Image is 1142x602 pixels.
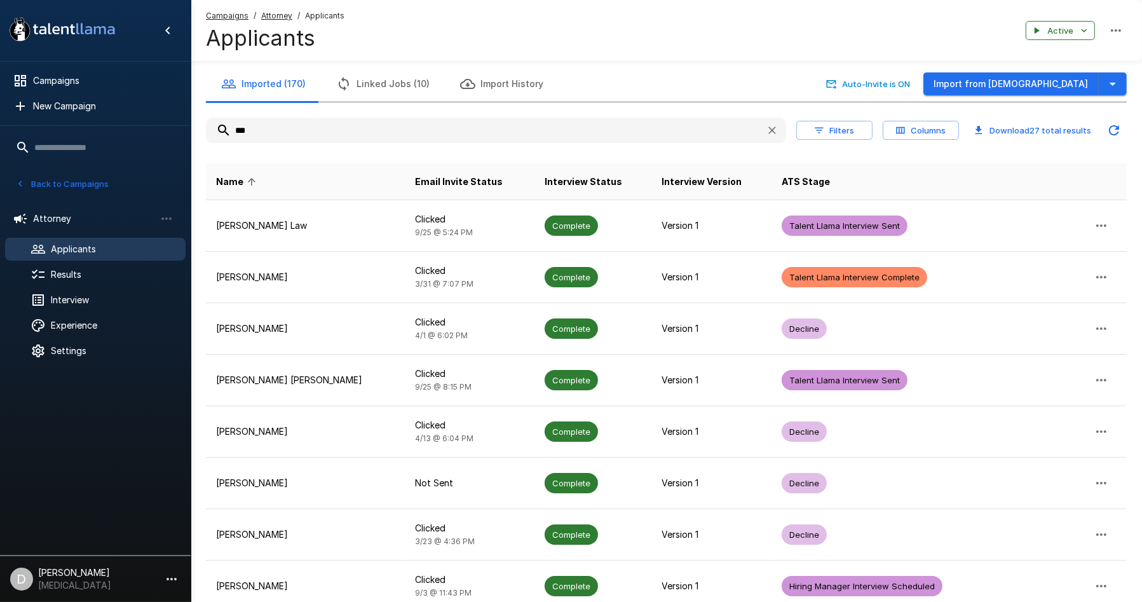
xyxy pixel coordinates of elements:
button: Filters [796,121,873,140]
p: [PERSON_NAME] [216,477,395,489]
button: Download27 total results [969,121,1096,140]
button: Auto-Invite is ON [824,74,913,94]
u: Attorney [261,11,292,20]
span: Name [216,174,260,189]
p: Clicked [415,264,524,277]
p: Version 1 [662,425,761,438]
button: Imported (170) [206,66,321,102]
span: Complete [545,323,598,335]
p: Version 1 [662,219,761,232]
h4: Applicants [206,25,344,51]
span: Complete [545,220,598,232]
span: Hiring Manager Interview Scheduled [782,580,942,592]
span: Complete [545,529,598,541]
span: / [297,10,300,22]
p: Version 1 [662,322,761,335]
span: Complete [545,374,598,387]
span: Complete [545,477,598,489]
button: Import from [DEMOGRAPHIC_DATA] [923,72,1099,96]
p: Version 1 [662,271,761,284]
span: Applicants [305,10,344,22]
u: Campaigns [206,11,248,20]
span: 9/3 @ 11:43 PM [415,588,472,598]
span: Talent Llama Interview Complete [782,271,927,284]
button: Linked Jobs (10) [321,66,445,102]
p: [PERSON_NAME] [216,528,395,541]
button: Columns [883,121,959,140]
span: Complete [545,580,598,592]
p: Version 1 [662,580,761,592]
span: ATS Stage [782,174,830,189]
p: Clicked [415,573,524,586]
span: Decline [782,426,827,438]
button: Updated Today - 11:43 AM [1101,118,1127,143]
span: Interview Version [662,174,742,189]
p: Clicked [415,522,524,535]
p: Clicked [415,316,524,329]
p: [PERSON_NAME] [216,322,395,335]
p: Clicked [415,213,524,226]
span: 4/13 @ 6:04 PM [415,434,473,443]
span: Talent Llama Interview Sent [782,220,907,232]
span: / [254,10,256,22]
p: [PERSON_NAME] [216,580,395,592]
span: Complete [545,426,598,438]
span: Decline [782,529,827,541]
p: Clicked [415,367,524,380]
span: Talent Llama Interview Sent [782,374,907,387]
span: 3/31 @ 7:07 PM [415,279,473,289]
span: 9/25 @ 5:24 PM [415,228,473,237]
span: Complete [545,271,598,284]
p: Version 1 [662,477,761,489]
button: Import History [445,66,559,102]
span: 3/23 @ 4:36 PM [415,537,475,546]
span: Decline [782,323,827,335]
p: [PERSON_NAME] [216,425,395,438]
p: Version 1 [662,528,761,541]
p: [PERSON_NAME] [PERSON_NAME] [216,374,395,387]
p: Not Sent [415,477,524,489]
span: 9/25 @ 8:15 PM [415,382,472,392]
button: Active [1026,21,1095,41]
p: Clicked [415,419,524,432]
span: 4/1 @ 6:02 PM [415,331,468,340]
p: [PERSON_NAME] [216,271,395,284]
span: Interview Status [545,174,622,189]
p: Version 1 [662,374,761,387]
span: Decline [782,477,827,489]
span: Email Invite Status [415,174,503,189]
p: [PERSON_NAME] Law [216,219,395,232]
